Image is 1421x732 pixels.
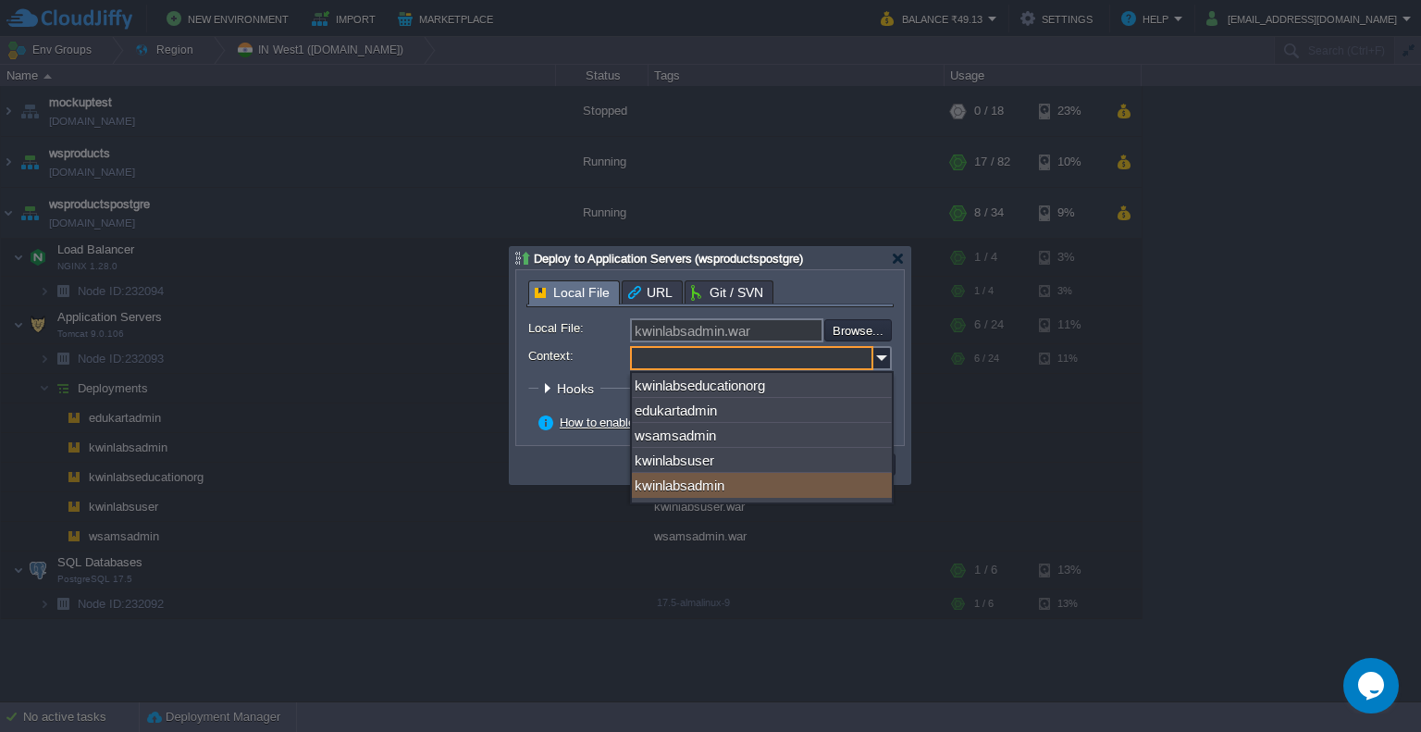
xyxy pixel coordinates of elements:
div: edukartadmin [632,398,892,423]
div: kwinlabsadmin [632,473,892,498]
label: Context: [528,346,628,366]
span: Deploy to Application Servers (wsproductspostgre) [534,252,803,266]
span: Local File [535,281,610,304]
div: kwinlabseducationorg [632,373,892,398]
iframe: chat widget [1343,658,1402,713]
div: wsamsadmin [632,423,892,448]
span: URL [628,281,673,304]
a: How to enable zero-downtime deployment [560,416,782,429]
label: Local File: [528,318,628,338]
span: Hooks [557,381,599,396]
span: Git / SVN [691,281,763,304]
div: kwinlabsuser [632,448,892,473]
